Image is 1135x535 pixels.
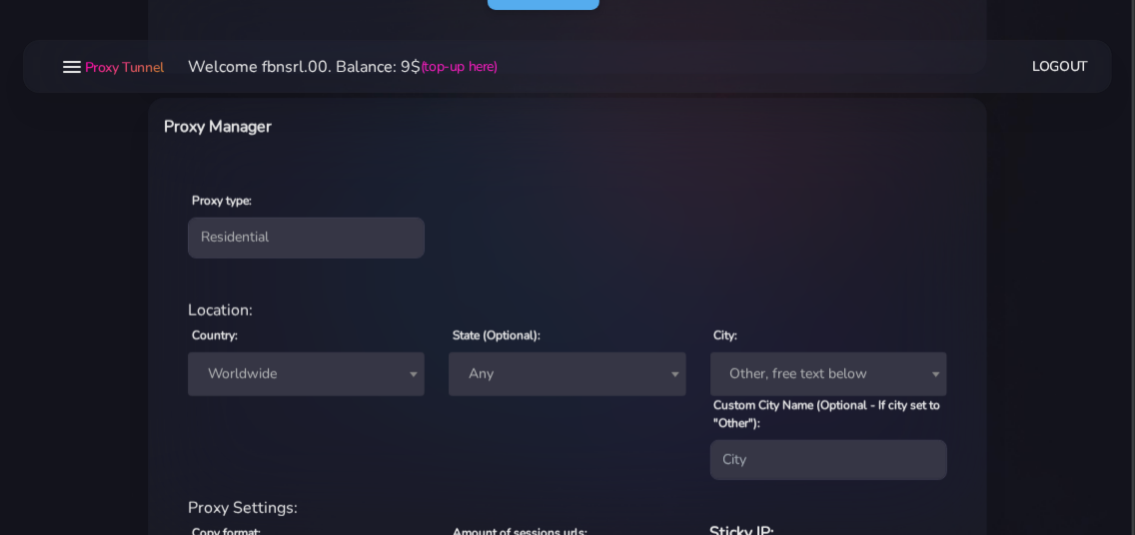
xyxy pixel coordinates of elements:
label: State (Optional): [453,326,541,344]
span: Any [449,352,685,396]
span: Other, free text below [710,352,947,396]
iframe: Webchat Widget [1038,438,1110,510]
span: Any [461,360,673,388]
div: Location: [176,298,959,322]
a: (top-up here) [421,56,498,77]
input: City [710,440,947,480]
label: City: [714,326,738,344]
label: Custom City Name (Optional - If city set to "Other"): [714,396,947,432]
a: Logout [1033,48,1089,85]
div: Proxy Settings: [176,496,959,520]
span: Other, free text below [722,360,935,388]
span: Proxy Tunnel [85,58,164,77]
li: Welcome fbnsrl.00. Balance: 9$ [164,55,498,79]
label: Proxy type: [192,192,252,210]
h6: Proxy Manager [164,114,624,140]
a: Proxy Tunnel [81,51,164,83]
label: Country: [192,326,238,344]
span: Worldwide [188,352,425,396]
span: Worldwide [200,360,413,388]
